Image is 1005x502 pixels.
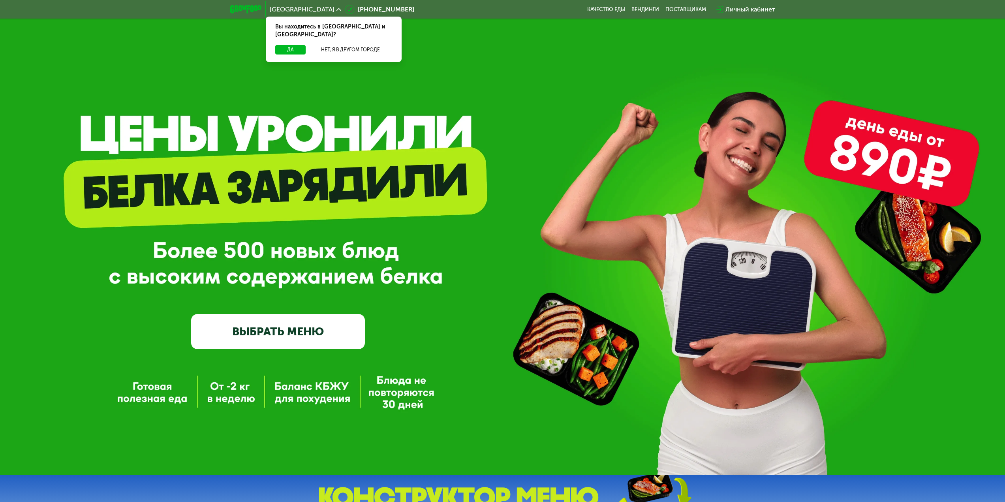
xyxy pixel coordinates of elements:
button: Да [275,45,306,55]
button: Нет, я в другом городе [309,45,392,55]
a: Вендинги [631,6,659,13]
div: поставщикам [665,6,706,13]
div: Вы находитесь в [GEOGRAPHIC_DATA] и [GEOGRAPHIC_DATA]? [266,17,402,45]
a: Качество еды [587,6,625,13]
a: [PHONE_NUMBER] [345,5,414,14]
div: Личный кабинет [725,5,775,14]
a: ВЫБРАТЬ МЕНЮ [191,314,365,349]
span: [GEOGRAPHIC_DATA] [270,6,334,13]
